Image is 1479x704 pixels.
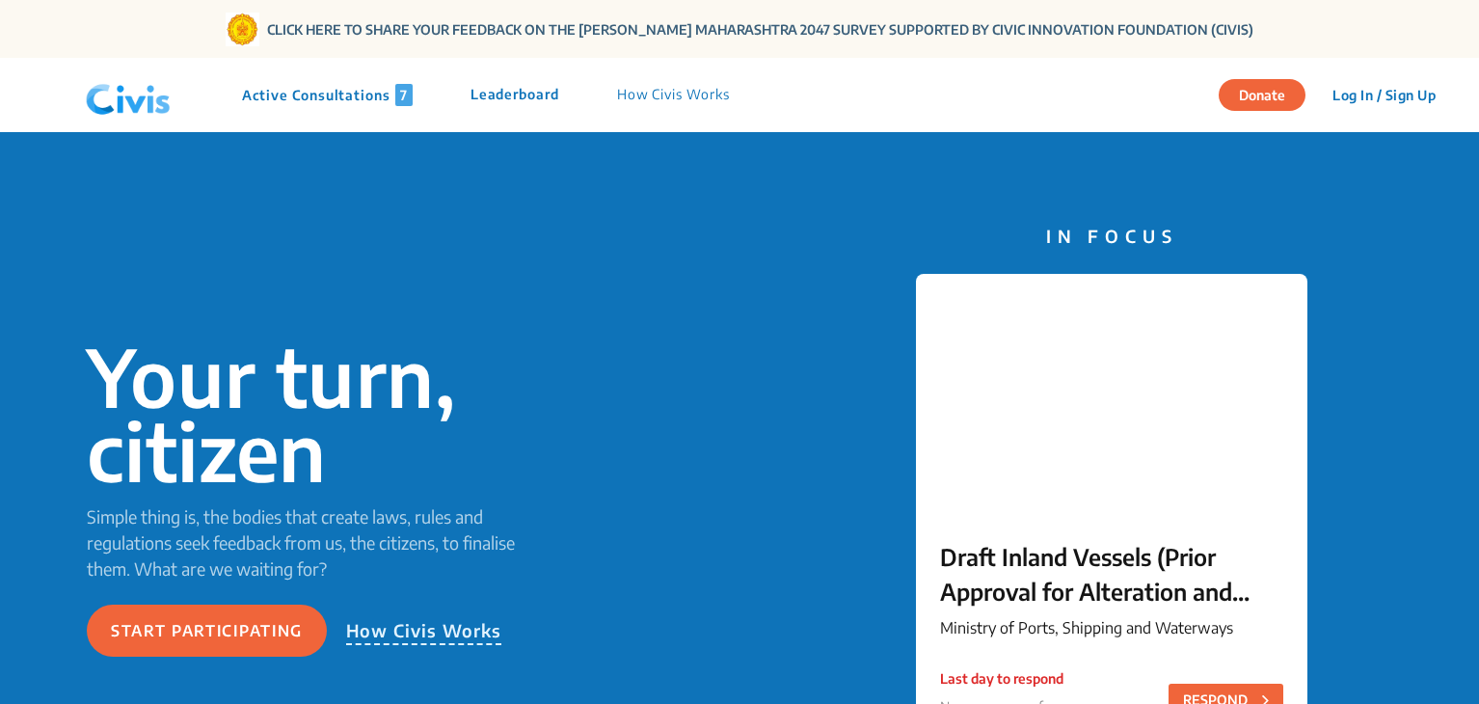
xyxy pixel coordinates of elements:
p: Last day to respond [940,668,1063,689]
span: 7 [395,84,413,106]
p: Simple thing is, the bodies that create laws, rules and regulations seek feedback from us, the ci... [87,503,544,582]
button: Start participating [87,605,327,657]
p: How Civis Works [617,84,730,106]
a: Donate [1219,84,1320,103]
button: Donate [1219,79,1305,111]
p: Draft Inland Vessels (Prior Approval for Alteration and Modification) Rules, 2025 [940,539,1283,609]
button: Log In / Sign Up [1320,80,1448,110]
p: Active Consultations [242,84,413,106]
p: IN FOCUS [916,223,1307,249]
p: Ministry of Ports, Shipping and Waterways [940,616,1283,639]
img: Gom Logo [226,13,259,46]
p: Your turn, citizen [87,339,544,488]
a: CLICK HERE TO SHARE YOUR FEEDBACK ON THE [PERSON_NAME] MAHARASHTRA 2047 SURVEY SUPPORTED BY CIVIC... [267,19,1253,40]
p: How Civis Works [346,617,502,645]
p: Leaderboard [471,84,559,106]
img: navlogo.png [78,67,178,124]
